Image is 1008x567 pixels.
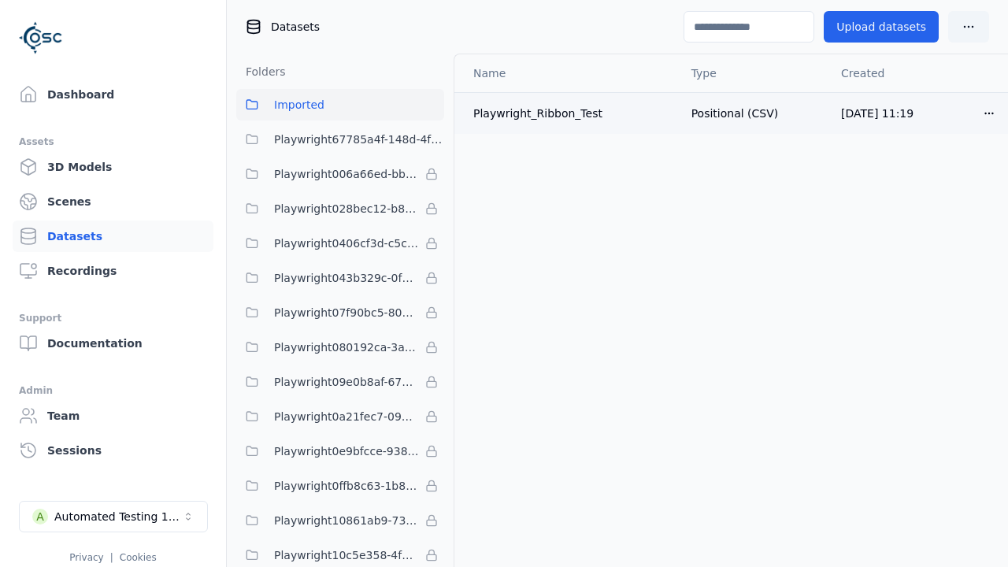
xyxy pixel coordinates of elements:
div: Assets [19,132,207,151]
a: Team [13,400,213,432]
img: Logo [19,16,63,60]
button: Playwright0a21fec7-093e-446e-ac90-feefe60349da [236,401,444,432]
span: Datasets [271,19,320,35]
a: Recordings [13,255,213,287]
span: [DATE] 11:19 [841,107,913,120]
div: Admin [19,381,207,400]
a: Documentation [13,328,213,359]
span: Playwright080192ca-3ab8-4170-8689-2c2dffafb10d [274,338,419,357]
h3: Folders [236,64,286,80]
span: | [110,552,113,563]
button: Select a workspace [19,501,208,532]
span: Playwright043b329c-0fea-4eef-a1dd-c1b85d96f68d [274,269,419,287]
span: Playwright0e9bfcce-9385-4655-aad9-5e1830d0cbce [274,442,419,461]
span: Playwright09e0b8af-6797-487c-9a58-df45af994400 [274,372,419,391]
div: Automated Testing 1 - Playwright [54,509,182,524]
button: Playwright0406cf3d-c5c6-4809-a891-d4d7aaf60441 [236,228,444,259]
button: Playwright07f90bc5-80d1-4d58-862e-051c9f56b799 [236,297,444,328]
a: 3D Models [13,151,213,183]
div: Playwright_Ribbon_Test [473,106,666,121]
a: Sessions [13,435,213,466]
button: Playwright67785a4f-148d-4fca-8377-30898b20f4a2 [236,124,444,155]
button: Playwright080192ca-3ab8-4170-8689-2c2dffafb10d [236,332,444,363]
button: Playwright10861ab9-735f-4df9-aafe-eebd5bc866d9 [236,505,444,536]
span: Playwright0406cf3d-c5c6-4809-a891-d4d7aaf60441 [274,234,419,253]
button: Upload datasets [824,11,939,43]
button: Playwright028bec12-b853-4041-8716-f34111cdbd0b [236,193,444,224]
span: Playwright028bec12-b853-4041-8716-f34111cdbd0b [274,199,419,218]
th: Name [454,54,679,92]
span: Playwright006a66ed-bbfa-4b84-a6f2-8b03960da6f1 [274,165,419,183]
th: Created [828,54,970,92]
button: Playwright006a66ed-bbfa-4b84-a6f2-8b03960da6f1 [236,158,444,190]
span: Playwright07f90bc5-80d1-4d58-862e-051c9f56b799 [274,303,419,322]
a: Datasets [13,220,213,252]
button: Playwright0ffb8c63-1b89-42f9-8930-08c6864de4e8 [236,470,444,502]
a: Privacy [69,552,103,563]
span: Playwright0ffb8c63-1b89-42f9-8930-08c6864de4e8 [274,476,419,495]
td: Positional (CSV) [679,92,828,134]
span: Playwright0a21fec7-093e-446e-ac90-feefe60349da [274,407,419,426]
th: Type [679,54,828,92]
button: Imported [236,89,444,120]
button: Playwright043b329c-0fea-4eef-a1dd-c1b85d96f68d [236,262,444,294]
span: Playwright67785a4f-148d-4fca-8377-30898b20f4a2 [274,130,444,149]
a: Scenes [13,186,213,217]
span: Playwright10c5e358-4f76-4599-baaf-fd5b2776e6be [274,546,419,565]
button: Playwright0e9bfcce-9385-4655-aad9-5e1830d0cbce [236,435,444,467]
a: Cookies [120,552,157,563]
span: Imported [274,95,324,114]
a: Dashboard [13,79,213,110]
button: Playwright09e0b8af-6797-487c-9a58-df45af994400 [236,366,444,398]
div: A [32,509,48,524]
div: Support [19,309,207,328]
span: Playwright10861ab9-735f-4df9-aafe-eebd5bc866d9 [274,511,419,530]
